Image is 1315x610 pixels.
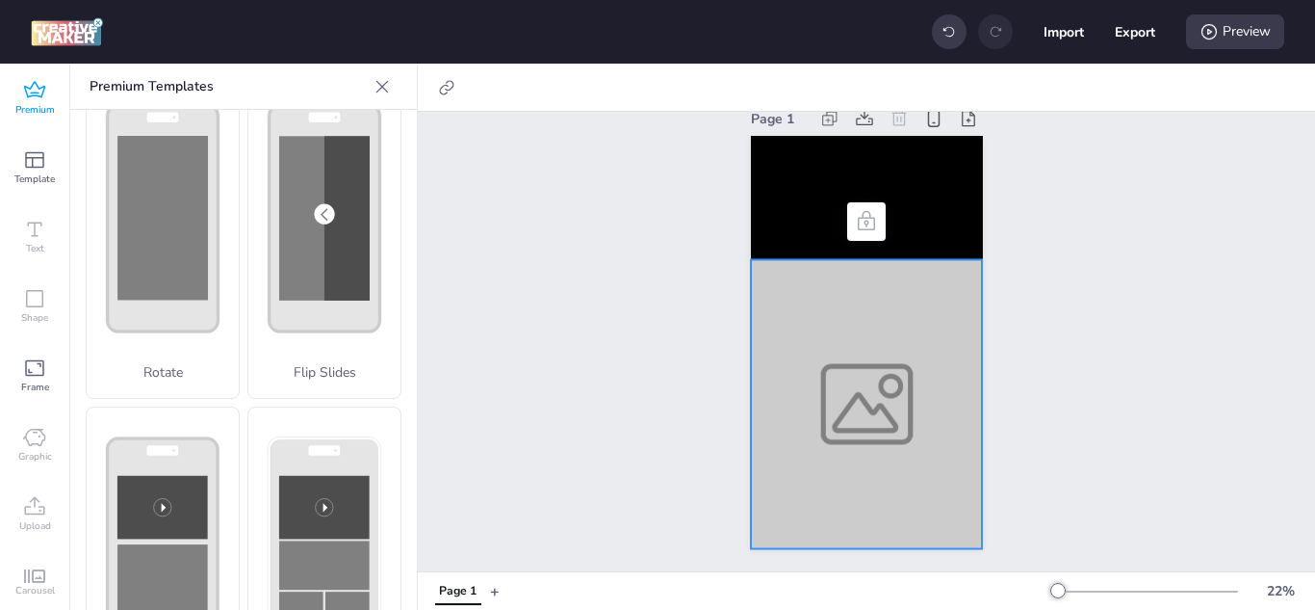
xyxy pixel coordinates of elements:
[425,574,490,608] div: Tabs
[15,583,55,598] span: Carousel
[31,17,103,46] img: logo Creative Maker
[15,102,55,118] span: Premium
[21,380,49,395] span: Frame
[1115,12,1155,52] button: Export
[90,64,367,110] p: Premium Templates
[87,362,239,383] p: Rotate
[26,241,44,256] span: Text
[439,583,477,600] div: Page 1
[1186,14,1284,49] div: Preview
[751,109,810,129] div: Page 1
[19,518,51,534] span: Upload
[18,449,52,464] span: Graphic
[21,310,48,326] span: Shape
[248,362,400,383] p: Flip Slides
[1044,12,1084,52] button: Import
[490,574,500,608] button: +
[14,172,55,187] span: Template
[1257,581,1303,601] div: 22 %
